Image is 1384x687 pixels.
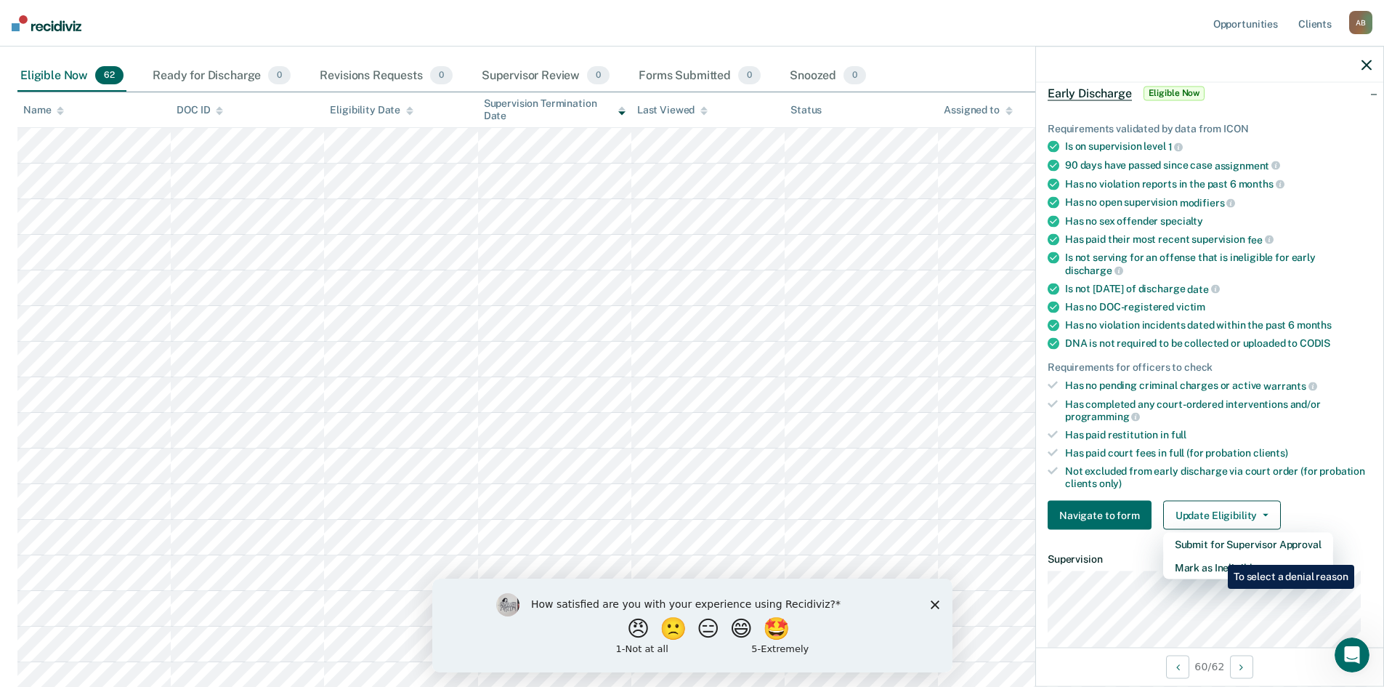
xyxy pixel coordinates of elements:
[787,60,869,92] div: Snoozed
[1176,301,1205,313] span: victim
[1065,411,1140,422] span: programming
[95,66,124,85] span: 62
[1048,361,1372,374] div: Requirements for officers to check
[1065,140,1372,153] div: Is on supervision level
[17,60,126,92] div: Eligible Now
[479,60,613,92] div: Supervisor Review
[1048,501,1157,530] a: Navigate to form link
[432,579,952,672] iframe: Survey by Kim from Recidiviz
[430,66,453,85] span: 0
[1065,282,1372,295] div: Is not [DATE] of discharge
[1247,233,1274,245] span: fee
[1263,379,1317,391] span: warrants
[1065,398,1372,422] div: Has completed any court-ordered interventions and/or
[1168,141,1183,153] span: 1
[177,104,223,116] div: DOC ID
[1335,638,1369,672] iframe: Intercom live chat
[268,66,291,85] span: 0
[1065,379,1372,393] div: Has no pending criminal charges or active
[1163,556,1333,579] button: Mark as Ineligible
[636,60,764,92] div: Forms Submitted
[317,60,455,92] div: Revisions Requests
[1036,647,1383,686] div: 60 / 62
[1171,429,1186,441] span: full
[1160,214,1203,226] span: specialty
[1048,86,1132,100] span: Early Discharge
[1065,465,1372,489] div: Not excluded from early discharge via court order (for probation clients
[1230,655,1253,678] button: Next Opportunity
[1239,178,1284,190] span: months
[150,60,294,92] div: Ready for Discharge
[1180,196,1236,208] span: modifiers
[23,104,64,116] div: Name
[843,66,866,85] span: 0
[587,66,610,85] span: 0
[1065,233,1372,246] div: Has paid their most recent supervision
[1065,252,1372,276] div: Is not serving for an offense that is ineligible for early
[1163,533,1333,556] button: Submit for Supervisor Approval
[1065,177,1372,190] div: Has no violation reports in the past 6
[1065,429,1372,441] div: Has paid restitution in
[1036,70,1383,116] div: Early DischargeEligible Now
[1253,446,1288,458] span: clients)
[1048,501,1152,530] button: Navigate to form
[1187,283,1219,294] span: date
[484,97,626,122] div: Supervision Termination Date
[738,66,761,85] span: 0
[330,104,413,116] div: Eligibility Date
[1048,122,1372,134] div: Requirements validated by data from ICON
[1300,337,1330,349] span: CODIS
[1065,158,1372,172] div: 90 days have passed since case
[1065,446,1372,459] div: Has paid court fees in full (for probation
[637,104,708,116] div: Last Viewed
[790,104,822,116] div: Status
[1065,214,1372,227] div: Has no sex offender
[1048,553,1372,566] dt: Supervision
[1215,159,1280,171] span: assignment
[1065,301,1372,313] div: Has no DOC-registered
[1166,655,1189,678] button: Previous Opportunity
[1065,319,1372,332] div: Has no violation incidents dated within the past 6
[12,15,81,31] img: Recidiviz
[1144,86,1205,100] span: Eligible Now
[1297,319,1332,331] span: months
[944,104,1012,116] div: Assigned to
[1065,196,1372,209] div: Has no open supervision
[1349,11,1372,34] div: A B
[1099,477,1122,489] span: only)
[1163,501,1281,530] button: Update Eligibility
[1065,264,1123,276] span: discharge
[1065,337,1372,350] div: DNA is not required to be collected or uploaded to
